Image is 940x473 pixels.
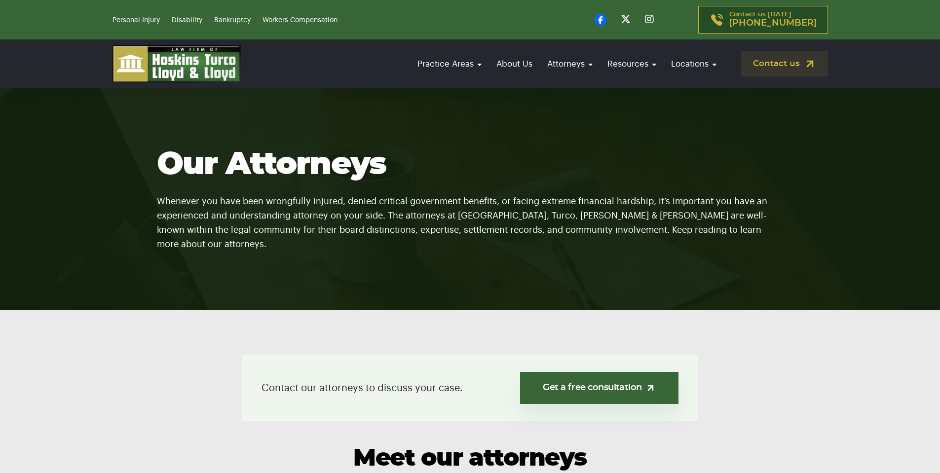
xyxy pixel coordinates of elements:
[172,17,202,24] a: Disability
[520,372,678,404] a: Get a free consultation
[157,147,784,182] h1: Our Attorneys
[413,50,487,78] a: Practice Areas
[157,182,784,252] p: Whenever you have been wrongfully injured, denied critical government benefits, or facing extreme...
[542,50,598,78] a: Attorneys
[645,383,656,393] img: arrow-up-right-light.svg
[491,50,537,78] a: About Us
[741,51,828,76] a: Contact us
[242,355,698,421] div: Contact our attorneys to discuss your case.
[214,17,251,24] a: Bankruptcy
[602,50,661,78] a: Resources
[113,17,160,24] a: Personal Injury
[113,45,241,82] img: logo
[157,446,784,472] h2: Meet our attorneys
[698,6,828,34] a: Contact us [DATE][PHONE_NUMBER]
[263,17,338,24] a: Workers Compensation
[729,11,817,28] p: Contact us [DATE]
[729,18,817,28] span: [PHONE_NUMBER]
[666,50,721,78] a: Locations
